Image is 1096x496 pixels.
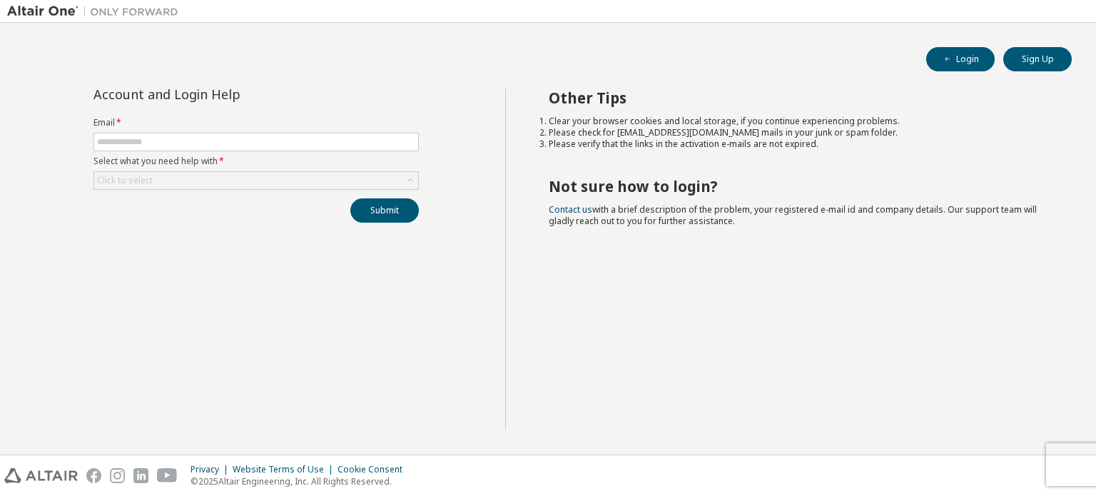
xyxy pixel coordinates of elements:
[549,116,1047,127] li: Clear your browser cookies and local storage, if you continue experiencing problems.
[94,172,418,189] div: Click to select
[133,468,148,483] img: linkedin.svg
[549,88,1047,107] h2: Other Tips
[549,138,1047,150] li: Please verify that the links in the activation e-mails are not expired.
[93,117,419,128] label: Email
[338,464,411,475] div: Cookie Consent
[549,203,1037,227] span: with a brief description of the problem, your registered e-mail id and company details. Our suppo...
[549,177,1047,196] h2: Not sure how to login?
[1003,47,1072,71] button: Sign Up
[191,475,411,487] p: © 2025 Altair Engineering, Inc. All Rights Reserved.
[157,468,178,483] img: youtube.svg
[549,203,592,216] a: Contact us
[191,464,233,475] div: Privacy
[110,468,125,483] img: instagram.svg
[97,175,153,186] div: Click to select
[86,468,101,483] img: facebook.svg
[926,47,995,71] button: Login
[93,88,354,100] div: Account and Login Help
[350,198,419,223] button: Submit
[93,156,419,167] label: Select what you need help with
[233,464,338,475] div: Website Terms of Use
[4,468,78,483] img: altair_logo.svg
[549,127,1047,138] li: Please check for [EMAIL_ADDRESS][DOMAIN_NAME] mails in your junk or spam folder.
[7,4,186,19] img: Altair One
